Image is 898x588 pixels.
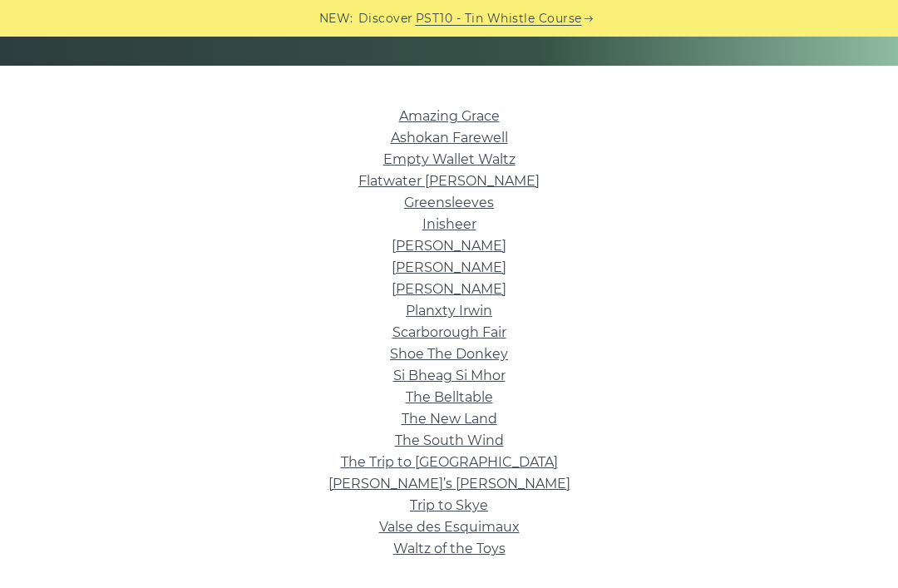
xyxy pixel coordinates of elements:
[410,497,488,513] a: Trip to Skye
[391,130,508,146] a: Ashokan Farewell
[319,9,353,28] span: NEW:
[404,195,494,210] a: Greensleeves
[383,151,516,167] a: Empty Wallet Waltz
[422,216,476,232] a: Inisheer
[392,259,506,275] a: [PERSON_NAME]
[390,346,508,362] a: Shoe The Donkey
[393,541,506,556] a: Waltz of the Toys
[328,476,570,492] a: [PERSON_NAME]’s [PERSON_NAME]
[393,368,506,383] a: Si­ Bheag Si­ Mhor
[395,432,504,448] a: The South Wind
[392,324,506,340] a: Scarborough Fair
[379,519,520,535] a: Valse des Esquimaux
[399,108,500,124] a: Amazing Grace
[358,9,413,28] span: Discover
[358,173,540,189] a: Flatwater [PERSON_NAME]
[392,238,506,254] a: [PERSON_NAME]
[406,389,493,405] a: The Belltable
[406,303,492,319] a: Planxty Irwin
[402,411,497,427] a: The New Land
[341,454,558,470] a: The Trip to [GEOGRAPHIC_DATA]
[392,281,506,297] a: [PERSON_NAME]
[416,9,582,28] a: PST10 - Tin Whistle Course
